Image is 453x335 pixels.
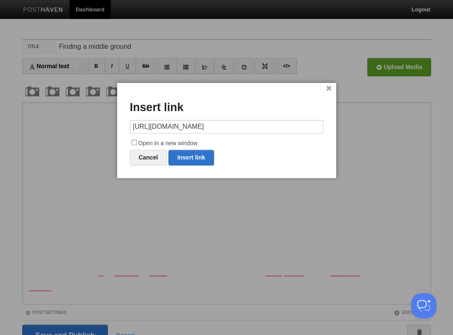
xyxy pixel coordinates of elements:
[130,101,323,114] h3: Insert link
[168,150,214,165] a: Insert link
[130,138,323,149] label: Open in a new window
[130,150,167,165] a: Cancel
[131,140,137,145] input: Open in a new window
[326,86,331,91] a: ×
[411,293,436,318] iframe: Help Scout Beacon - Open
